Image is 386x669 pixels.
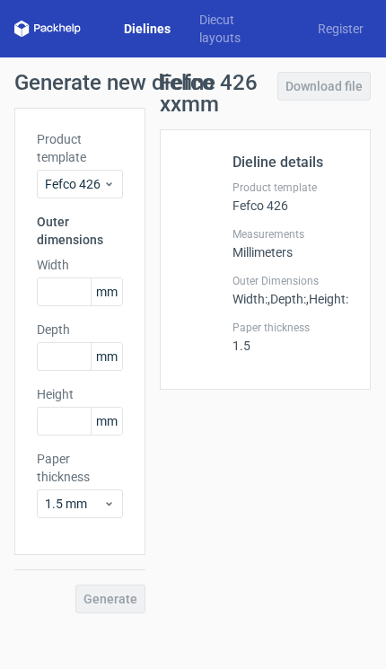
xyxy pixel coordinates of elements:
h1: Fefco 426 xxmm [160,72,277,115]
span: Fefco 426 [45,175,103,193]
h1: Generate new dieline [14,72,372,93]
span: Width : [232,292,268,306]
label: Measurements [232,227,348,242]
label: Depth [37,321,123,339]
div: 1.5 [232,321,348,353]
a: Dielines [110,20,185,38]
h3: Outer dimensions [37,213,123,249]
label: Product template [37,130,123,166]
h2: Dieline details [232,152,348,173]
span: , Height : [306,292,348,306]
label: Paper thickness [232,321,348,335]
label: Paper thickness [37,450,123,486]
span: mm [91,343,122,370]
a: Diecut layouts [185,11,275,47]
span: mm [91,278,122,305]
span: mm [91,408,122,435]
span: 1.5 mm [45,495,103,513]
label: Product template [232,180,348,195]
label: Outer Dimensions [232,274,348,288]
div: Millimeters [232,227,348,260]
label: Height [37,385,123,403]
div: Fefco 426 [232,180,348,213]
label: Width [37,256,123,274]
a: Register [303,20,378,38]
span: , Depth : [268,292,306,306]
